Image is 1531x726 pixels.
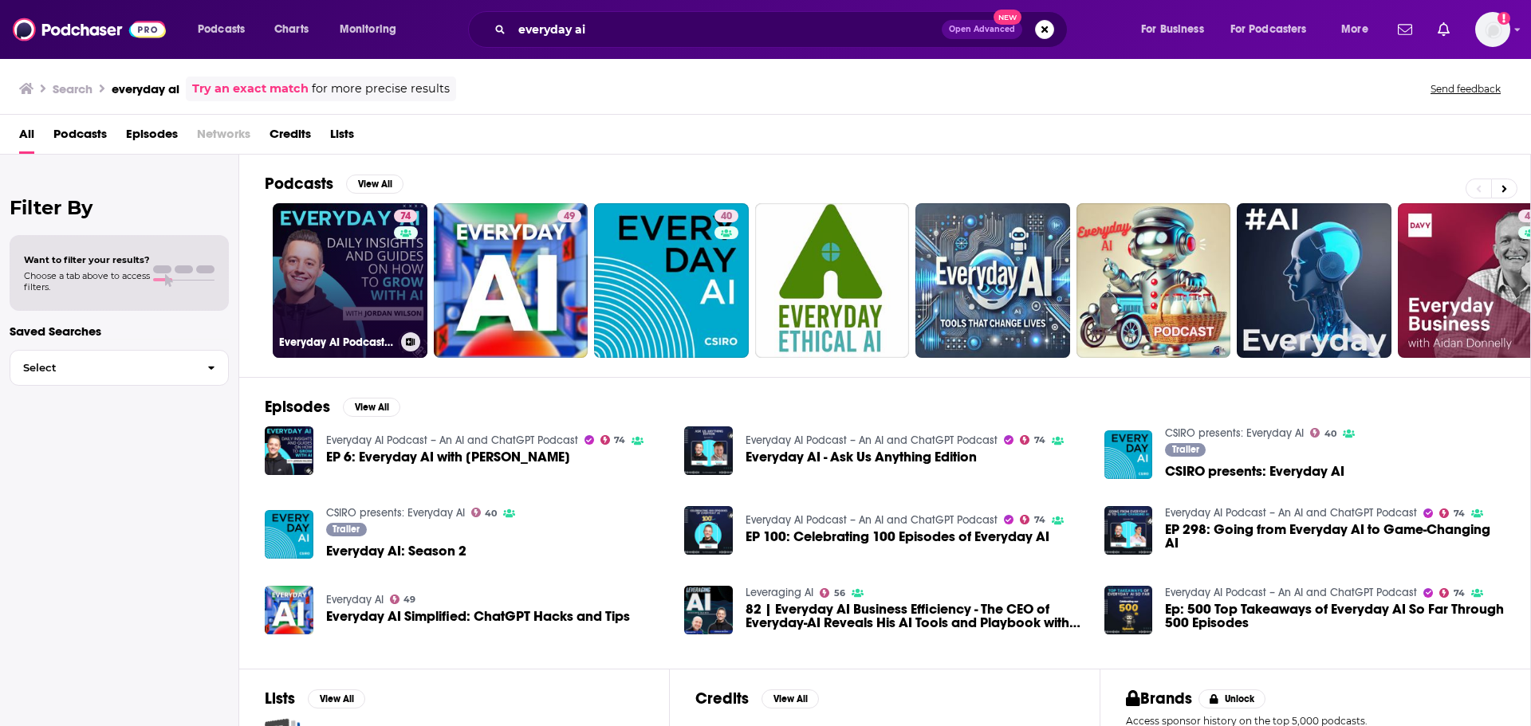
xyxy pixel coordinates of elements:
[1310,428,1336,438] a: 40
[1198,689,1266,708] button: Unlock
[10,196,229,219] h2: Filter By
[1165,465,1344,478] span: CSIRO presents: Everyday AI
[265,174,333,194] h2: Podcasts
[24,254,150,265] span: Want to filter your results?
[762,689,819,708] button: View All
[695,689,819,708] a: CreditsView All
[53,121,107,154] span: Podcasts
[265,426,313,475] img: EP 6: Everyday AI with Aaron Barreiro
[265,397,400,417] a: EpisodesView All
[1165,523,1505,550] a: EP 298: Going from Everyday AI to Game-Changing AI
[1020,515,1045,524] a: 74
[19,121,34,154] a: All
[403,596,415,603] span: 49
[333,524,360,534] span: Trailer
[1165,586,1417,599] a: Everyday AI Podcast – An AI and ChatGPT Podcast
[53,81,92,96] h3: Search
[10,324,229,339] p: Saved Searches
[326,450,570,464] a: EP 6: Everyday AI with Aaron Barreiro
[564,209,575,225] span: 49
[1104,506,1153,555] img: EP 298: Going from Everyday AI to Game-Changing AI
[24,270,150,292] span: Choose a tab above to access filters.
[326,434,578,447] a: Everyday AI Podcast – An AI and ChatGPT Podcast
[1454,590,1465,597] span: 74
[198,18,245,41] span: Podcasts
[1426,82,1505,96] button: Send feedback
[1324,430,1336,438] span: 40
[1104,430,1153,479] img: CSIRO presents: Everyday AI
[1165,426,1304,440] a: CSIRO presents: Everyday AI
[13,14,166,45] a: Podchaser - Follow, Share and Rate Podcasts
[265,689,295,708] h2: Lists
[326,610,630,623] a: Everyday AI Simplified: ChatGPT Hacks and Tips
[326,593,384,606] a: Everyday AI
[1165,602,1505,630] a: Ep: 500 Top Takeaways of Everyday AI So Far Through 500 Episodes
[126,121,178,154] a: Episodes
[746,450,977,464] a: Everyday AI - Ask Us Anything Edition
[326,544,466,558] a: Everyday AI: Season 2
[1130,17,1224,42] button: open menu
[942,20,1022,39] button: Open AdvancedNew
[390,595,416,604] a: 49
[714,210,738,222] a: 40
[274,18,309,41] span: Charts
[326,506,465,520] a: CSIRO presents: Everyday AI
[1330,17,1388,42] button: open menu
[112,81,179,96] h3: everyday ai
[1172,445,1199,454] span: Trailer
[1431,16,1456,43] a: Show notifications dropdown
[1020,435,1045,445] a: 74
[834,590,845,597] span: 56
[594,203,749,358] a: 40
[684,426,733,475] img: Everyday AI - Ask Us Anything Edition
[1391,16,1419,43] a: Show notifications dropdown
[1141,18,1204,41] span: For Business
[1439,588,1465,598] a: 74
[326,450,570,464] span: EP 6: Everyday AI with [PERSON_NAME]
[279,336,395,349] h3: Everyday AI Podcast – An AI and ChatGPT Podcast
[684,586,733,634] img: 82 | Everyday AI Business Efficiency - The CEO of Everyday-AI Reveals His AI Tools and Playbook w...
[270,121,311,154] a: Credits
[721,209,732,225] span: 40
[192,80,309,98] a: Try an exact match
[1126,689,1192,708] h2: Brands
[1341,18,1368,41] span: More
[265,510,313,559] img: Everyday AI: Season 2
[265,586,313,634] a: Everyday AI Simplified: ChatGPT Hacks and Tips
[746,602,1085,630] span: 82 | Everyday AI Business Efficiency - The CEO of Everyday-AI Reveals His AI Tools and Playbook w...
[308,689,365,708] button: View All
[684,506,733,555] img: EP 100: Celebrating 100 Episodes of Everyday AI
[1475,12,1510,47] span: Logged in as WE_Broadcast
[394,210,417,222] a: 74
[1104,586,1153,634] img: Ep: 500 Top Takeaways of Everyday AI So Far Through 500 Episodes
[343,398,400,417] button: View All
[330,121,354,154] span: Lists
[329,17,417,42] button: open menu
[949,26,1015,33] span: Open Advanced
[265,689,365,708] a: ListsView All
[483,11,1083,48] div: Search podcasts, credits, & more...
[746,586,813,599] a: Leveraging AI
[994,10,1022,25] span: New
[265,174,403,194] a: PodcastsView All
[312,80,450,98] span: for more precise results
[1439,508,1465,518] a: 74
[1475,12,1510,47] img: User Profile
[695,689,749,708] h2: Credits
[746,530,1049,544] a: EP 100: Celebrating 100 Episodes of Everyday AI
[434,203,588,358] a: 49
[187,17,266,42] button: open menu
